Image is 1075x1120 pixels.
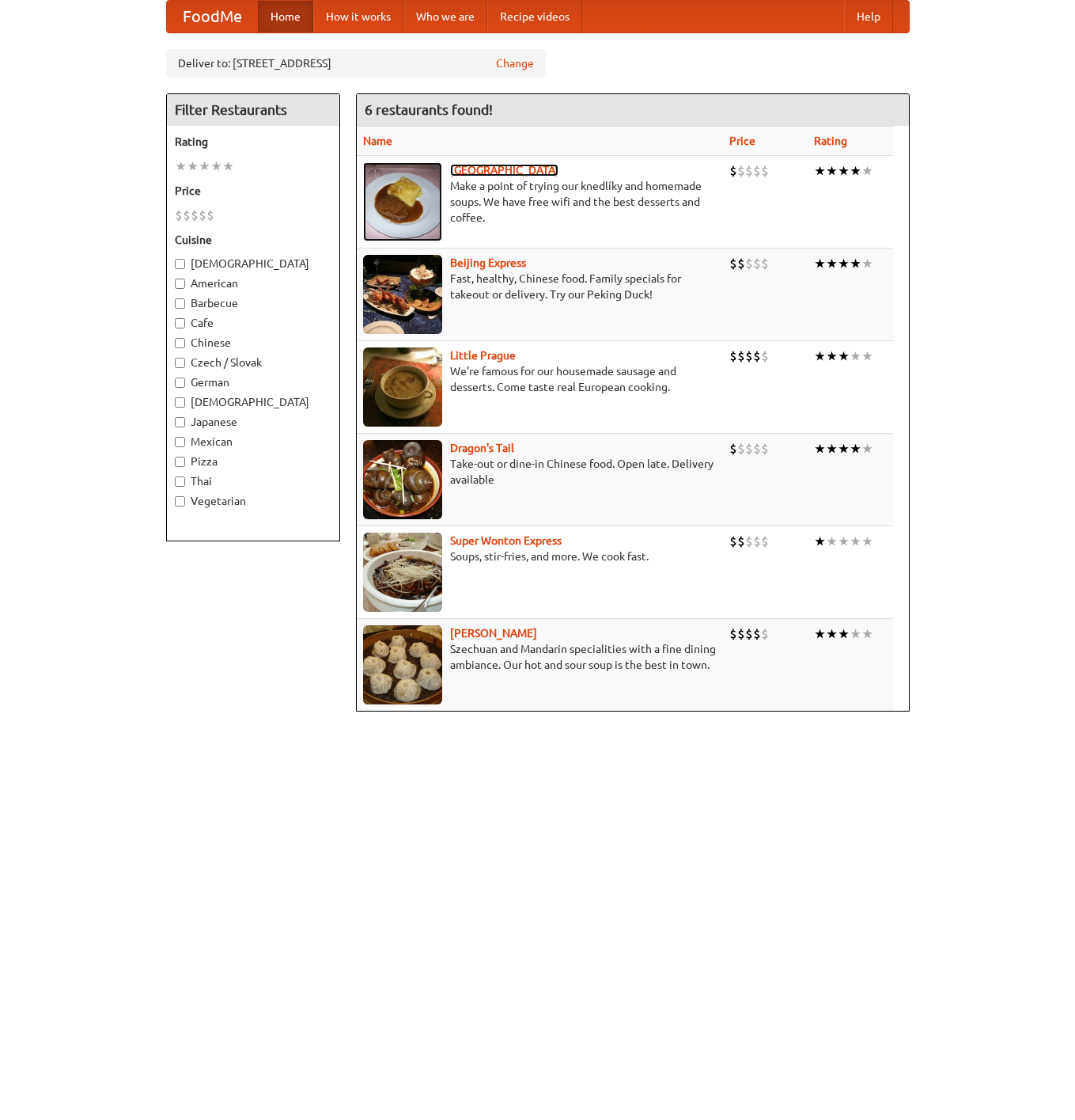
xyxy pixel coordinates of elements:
[175,295,331,311] label: Barbecue
[850,347,861,365] li: ★
[761,347,769,365] li: $
[450,256,526,269] a: Beijing Express
[175,476,185,487] input: Thai
[313,1,403,32] a: How it works
[745,533,753,550] li: $
[363,271,717,302] p: Fast, healthy, Chinese food. Family specials for takeout or delivery. Try our Peking Duck!
[850,440,861,457] li: ★
[729,135,755,147] a: Price
[814,625,826,643] li: ★
[844,1,893,32] a: Help
[363,533,442,612] img: superwonton.jpg
[745,347,753,365] li: $
[761,625,769,643] li: $
[826,255,838,272] li: ★
[175,378,185,388] input: German
[191,207,199,224] li: $
[175,437,185,447] input: Mexican
[222,158,234,175] li: ★
[737,440,745,457] li: $
[363,363,717,395] p: We're famous for our housemade sausage and desserts. Come taste real European cooking.
[826,533,838,550] li: ★
[175,473,331,489] label: Thai
[403,1,487,32] a: Who we are
[737,162,745,180] li: $
[363,440,442,519] img: dragon.jpg
[745,625,753,643] li: $
[363,347,442,427] img: littleprague.jpg
[737,255,745,272] li: $
[363,625,442,704] img: shandong.jpg
[167,94,339,126] h4: Filter Restaurants
[838,347,850,365] li: ★
[826,162,838,180] li: ★
[861,162,873,180] li: ★
[850,533,861,550] li: ★
[206,207,214,224] li: $
[729,533,737,550] li: $
[199,207,206,224] li: $
[753,347,761,365] li: $
[175,275,331,291] label: American
[175,315,331,331] label: Cafe
[450,164,558,177] a: [GEOGRAPHIC_DATA]
[210,158,222,175] li: ★
[183,207,191,224] li: $
[814,533,826,550] li: ★
[753,625,761,643] li: $
[826,347,838,365] li: ★
[814,255,826,272] li: ★
[729,625,737,643] li: $
[850,255,861,272] li: ★
[745,440,753,457] li: $
[814,135,847,147] a: Rating
[450,442,514,454] b: Dragon's Tail
[838,440,850,457] li: ★
[745,255,753,272] li: $
[175,493,331,509] label: Vegetarian
[496,55,534,71] a: Change
[175,207,183,224] li: $
[850,625,861,643] li: ★
[737,625,745,643] li: $
[729,440,737,457] li: $
[175,417,185,427] input: Japanese
[761,533,769,550] li: $
[450,534,562,547] a: Super Wonton Express
[175,394,331,410] label: [DEMOGRAPHIC_DATA]
[175,259,185,269] input: [DEMOGRAPHIC_DATA]
[737,533,745,550] li: $
[167,1,258,32] a: FoodMe
[814,162,826,180] li: ★
[175,374,331,390] label: German
[761,162,769,180] li: $
[175,355,331,370] label: Czech / Slovak
[753,533,761,550] li: $
[838,533,850,550] li: ★
[745,162,753,180] li: $
[199,158,210,175] li: ★
[175,158,187,175] li: ★
[175,232,331,248] h5: Cuisine
[175,457,185,467] input: Pizza
[838,162,850,180] li: ★
[363,456,717,488] p: Take-out or dine-in Chinese food. Open late. Delivery available
[814,347,826,365] li: ★
[363,641,717,673] p: Szechuan and Mandarin specialities with a fine dining ambiance. Our hot and sour soup is the best...
[175,454,331,469] label: Pizza
[175,434,331,450] label: Mexican
[861,347,873,365] li: ★
[175,496,185,507] input: Vegetarian
[761,440,769,457] li: $
[258,1,313,32] a: Home
[363,162,442,241] img: czechpoint.jpg
[753,255,761,272] li: $
[187,158,199,175] li: ★
[753,162,761,180] li: $
[175,318,185,328] input: Cafe
[826,625,838,643] li: ★
[363,178,717,226] p: Make a point of trying our knedlíky and homemade soups. We have free wifi and the best desserts a...
[450,349,516,362] b: Little Prague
